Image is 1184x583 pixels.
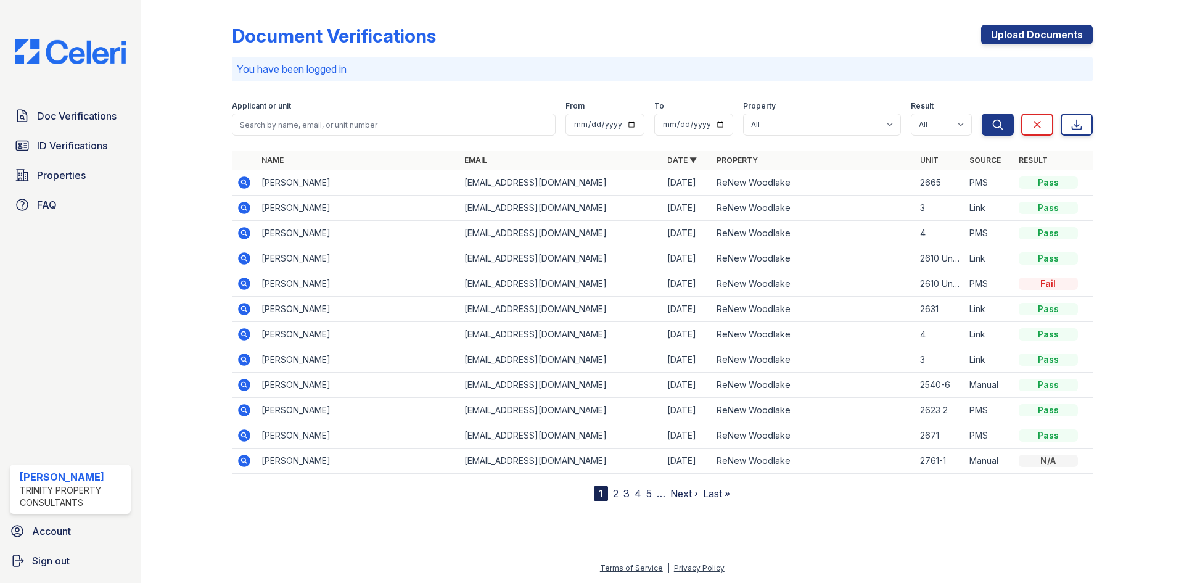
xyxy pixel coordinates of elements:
td: [DATE] [662,423,712,449]
div: Pass [1019,354,1078,366]
a: Unit [920,155,939,165]
div: Pass [1019,303,1078,315]
td: [PERSON_NAME] [257,246,459,271]
a: Properties [10,163,131,188]
label: From [565,101,585,111]
td: Manual [964,373,1014,398]
td: [PERSON_NAME] [257,196,459,221]
td: Link [964,347,1014,373]
iframe: chat widget [1132,534,1172,571]
td: ReNew Woodlake [712,271,915,297]
a: Date ▼ [667,155,697,165]
td: [EMAIL_ADDRESS][DOMAIN_NAME] [459,196,662,221]
div: Pass [1019,429,1078,442]
td: [DATE] [662,373,712,398]
td: [PERSON_NAME] [257,373,459,398]
td: [PERSON_NAME] [257,347,459,373]
td: [EMAIL_ADDRESS][DOMAIN_NAME] [459,170,662,196]
span: Sign out [32,553,70,568]
td: [PERSON_NAME] [257,449,459,474]
td: ReNew Woodlake [712,170,915,196]
td: Link [964,196,1014,221]
a: Result [1019,155,1048,165]
td: [DATE] [662,322,712,347]
td: ReNew Woodlake [712,221,915,246]
span: Properties [37,168,86,183]
td: [PERSON_NAME] [257,221,459,246]
div: Document Verifications [232,25,436,47]
td: [DATE] [662,347,712,373]
span: FAQ [37,197,57,212]
span: Doc Verifications [37,109,117,123]
td: [EMAIL_ADDRESS][DOMAIN_NAME] [459,347,662,373]
a: Sign out [5,548,136,573]
a: 5 [646,487,652,500]
td: Manual [964,449,1014,474]
a: Privacy Policy [674,563,725,573]
td: 2671 [915,423,964,449]
td: [EMAIL_ADDRESS][DOMAIN_NAME] [459,221,662,246]
div: | [667,563,670,573]
a: Terms of Service [600,563,663,573]
td: PMS [964,398,1014,423]
td: [EMAIL_ADDRESS][DOMAIN_NAME] [459,423,662,449]
a: Property [717,155,758,165]
label: Result [911,101,934,111]
td: [PERSON_NAME] [257,423,459,449]
td: ReNew Woodlake [712,297,915,322]
td: [DATE] [662,246,712,271]
td: [EMAIL_ADDRESS][DOMAIN_NAME] [459,373,662,398]
td: 2610 Unit 5 [915,246,964,271]
span: … [657,486,665,501]
td: PMS [964,271,1014,297]
td: [EMAIL_ADDRESS][DOMAIN_NAME] [459,322,662,347]
a: ID Verifications [10,133,131,158]
td: 2623 2 [915,398,964,423]
td: 2631 [915,297,964,322]
label: Applicant or unit [232,101,291,111]
a: Doc Verifications [10,104,131,128]
td: [DATE] [662,271,712,297]
td: ReNew Woodlake [712,373,915,398]
a: Last » [703,487,730,500]
div: Pass [1019,202,1078,214]
td: [PERSON_NAME] [257,297,459,322]
td: [PERSON_NAME] [257,398,459,423]
td: ReNew Woodlake [712,449,915,474]
td: [EMAIL_ADDRESS][DOMAIN_NAME] [459,398,662,423]
a: Email [464,155,487,165]
td: [DATE] [662,170,712,196]
td: 2665 [915,170,964,196]
img: CE_Logo_Blue-a8612792a0a2168367f1c8372b55b34899dd931a85d93a1a3d3e32e68fde9ad4.png [5,39,136,64]
td: [EMAIL_ADDRESS][DOMAIN_NAME] [459,297,662,322]
p: You have been logged in [237,62,1088,76]
td: ReNew Woodlake [712,347,915,373]
div: N/A [1019,455,1078,467]
td: [EMAIL_ADDRESS][DOMAIN_NAME] [459,246,662,271]
label: Property [743,101,776,111]
div: Pass [1019,328,1078,341]
a: Next › [670,487,698,500]
td: Link [964,246,1014,271]
td: 4 [915,322,964,347]
td: [EMAIL_ADDRESS][DOMAIN_NAME] [459,271,662,297]
td: PMS [964,221,1014,246]
label: To [654,101,664,111]
td: [PERSON_NAME] [257,170,459,196]
a: 4 [635,487,641,500]
div: Trinity Property Consultants [20,484,126,509]
td: [PERSON_NAME] [257,322,459,347]
td: ReNew Woodlake [712,322,915,347]
td: 2610 Unit 5 [915,271,964,297]
td: [PERSON_NAME] [257,271,459,297]
td: 2540-6 [915,373,964,398]
div: [PERSON_NAME] [20,469,126,484]
td: 3 [915,347,964,373]
td: Link [964,322,1014,347]
div: Pass [1019,176,1078,189]
td: [DATE] [662,196,712,221]
a: FAQ [10,192,131,217]
span: ID Verifications [37,138,107,153]
td: ReNew Woodlake [712,398,915,423]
